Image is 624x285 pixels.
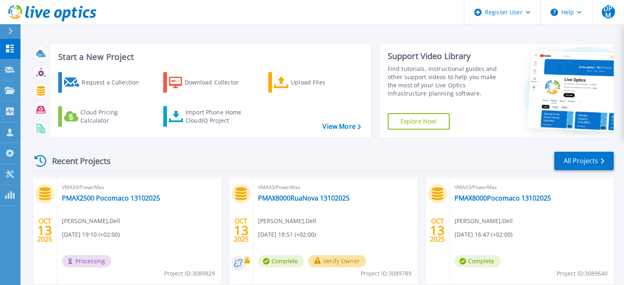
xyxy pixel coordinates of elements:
[82,74,147,91] div: Request a Collection
[258,217,316,226] span: [PERSON_NAME] , Dell
[58,72,150,93] a: Request a Collection
[430,215,445,245] div: OCT 2025
[258,255,304,267] span: Complete
[185,108,249,125] div: Import Phone Home CloudIQ Project
[62,230,120,239] span: [DATE] 19:10 (+02:00)
[233,215,249,245] div: OCT 2025
[455,217,513,226] span: [PERSON_NAME] , Dell
[62,183,216,192] span: VMAX4/PowerMax
[557,269,608,278] span: Project ID: 3089640
[361,269,411,278] span: Project ID: 3089789
[58,106,150,127] a: Cloud Pricing Calculator
[455,183,609,192] span: VMAX3/PowerMax
[258,230,316,239] span: [DATE] 18:51 (+02:00)
[455,230,512,239] span: [DATE] 16:47 (+02:00)
[62,194,160,202] a: PMAX2500 Pocomaco 13102025
[62,217,120,226] span: [PERSON_NAME] , Dell
[430,227,445,234] span: 13
[32,151,122,171] div: Recent Projects
[258,183,412,192] span: VMAX3/PowerMax
[554,152,614,170] a: All Projects
[37,227,52,234] span: 13
[388,51,505,62] div: Support Video Library
[322,123,361,130] a: View More
[291,74,357,91] div: Upload Files
[164,269,215,278] span: Project ID: 3089829
[58,52,361,62] h3: Start a New Project
[163,72,255,93] a: Download Collector
[185,74,250,91] div: Download Collector
[62,255,111,267] span: Processing
[455,194,551,202] a: PMAX8000Pocomaco 13102025
[37,215,53,245] div: OCT 2025
[388,113,450,130] a: Explore Now!
[388,65,505,98] div: Find tutorials, instructional guides and other support videos to help you make the most of your L...
[308,255,366,267] button: Verify Owner
[602,5,615,18] span: DPM
[455,255,501,267] span: Complete
[258,194,350,202] a: PMAX8000RuaNova 13102025
[80,108,146,125] div: Cloud Pricing Calculator
[268,72,360,93] a: Upload Files
[234,227,249,234] span: 13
